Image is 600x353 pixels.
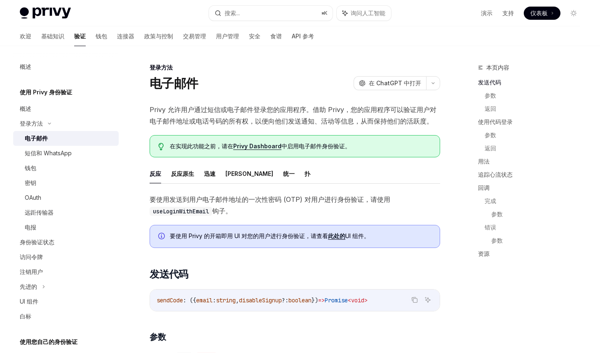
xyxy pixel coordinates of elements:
[485,224,496,231] font: 错误
[485,131,496,138] font: 参数
[170,143,233,150] font: 在实现此功能之前，请在
[283,170,295,177] font: 统一
[196,297,213,304] span: email
[225,164,273,183] button: [PERSON_NAME]
[478,247,587,260] a: 资源
[288,297,312,304] span: boolean
[204,164,216,183] button: 迅速
[485,92,496,99] font: 参数
[20,268,43,275] font: 注销用户
[96,26,107,46] a: 钱包
[213,297,216,304] span: :
[150,268,188,280] font: 发送代码
[209,6,333,21] button: 搜索...⌘K
[236,297,239,304] span: ,
[249,26,260,46] a: 安全
[183,297,196,304] span: : ({
[150,76,198,91] font: 电子邮件
[171,164,194,183] button: 反应原生
[478,76,587,89] a: 发送代码
[13,101,119,116] a: 概述
[328,232,345,239] font: 此处的
[491,210,503,217] font: 参数
[348,297,351,304] span: <
[13,309,119,324] a: 白标
[478,184,490,191] font: 回调
[249,33,260,40] font: 安全
[20,63,31,70] font: 概述
[567,7,580,20] button: 切换暗模式
[13,175,119,190] a: 密钥
[369,79,421,86] font: 在 ChatGPT 中打开
[150,207,212,216] code: useLoginWithEmail
[13,131,119,146] a: 电子邮件
[485,194,587,208] a: 完成
[351,297,364,304] span: void
[478,158,490,165] font: 用法
[270,26,282,46] a: 食谱
[305,164,310,183] button: 扑
[225,170,273,177] font: [PERSON_NAME]
[144,26,173,46] a: 政策与控制
[20,7,71,19] img: 灯光标志
[478,181,587,194] a: 回调
[117,33,134,40] font: 连接器
[25,194,41,201] font: OAuth
[233,143,281,150] font: Privy Dashboard
[13,59,119,74] a: 概述
[20,338,77,345] font: 使用您自己的身份验证
[150,170,161,177] font: 反应
[485,89,587,102] a: 参数
[150,164,161,183] button: 反应
[13,264,119,279] a: 注销用户
[485,221,587,234] a: 错误
[96,33,107,40] font: 钱包
[41,33,64,40] font: 基础知识
[158,143,164,150] svg: 提示
[13,220,119,235] a: 电报
[20,253,43,260] font: 访问令牌
[157,297,183,304] span: sendCode
[478,155,587,168] a: 用法
[216,297,236,304] span: string
[171,170,194,177] font: 反应原生
[25,135,48,142] font: 电子邮件
[183,33,206,40] font: 交易管理
[13,190,119,205] a: OAuth
[325,297,348,304] span: Promise
[20,89,72,96] font: 使用 Privy 身份验证
[318,297,325,304] span: =>
[270,33,282,40] font: 食谱
[485,129,587,142] a: 参数
[25,150,72,157] font: 短信和 WhatsApp
[524,7,560,20] a: 仪表板
[20,313,31,320] font: 白标
[491,234,587,247] a: 参数
[13,161,119,175] a: 钱包
[20,298,38,305] font: UI 组件
[150,105,436,125] font: Privy 允许用户通过短信或电子邮件登录您的应用程序。借助 Privy，您的应用程序可以验证用户对电子邮件地址或电话号码的所有权，以便向他们发送通知、活动等信息，从而保持他们的活跃度。
[13,205,119,220] a: 远距传输器
[25,179,36,186] font: 密钥
[351,9,385,16] font: 询问人工智能
[20,238,54,245] font: 身份验证状态
[478,118,513,125] font: 使用代码登录
[216,26,239,46] a: 用户管理
[25,164,36,171] font: 钱包
[25,209,54,216] font: 远距传输器
[150,332,166,342] font: 参数
[20,283,37,290] font: 先进的
[233,143,281,150] a: Privy Dashboard
[324,10,328,16] font: K
[20,120,43,127] font: 登录方法
[292,33,314,40] font: API 参考
[13,250,119,264] a: 访问令牌
[364,297,368,304] span: >
[502,9,514,16] font: 支持
[478,115,587,129] a: 使用代码登录
[328,232,345,240] a: 此处的
[321,10,324,16] font: ⌘
[481,9,492,16] font: 演示
[158,233,166,241] svg: 信息
[478,79,501,86] font: 发送代码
